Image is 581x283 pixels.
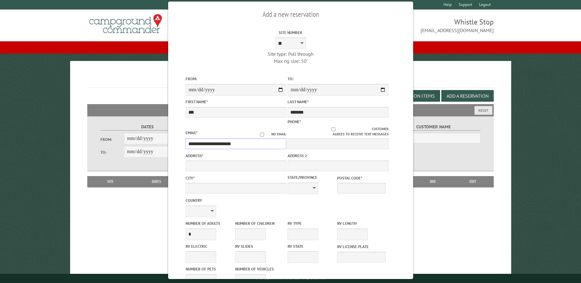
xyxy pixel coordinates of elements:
label: Dates [100,123,194,130]
label: RV License Plate [337,244,386,250]
label: No email [253,132,286,137]
th: Edit [452,176,494,187]
label: Number of Pets [185,266,234,272]
h2: Add a new reservation [185,9,395,20]
th: Site [90,176,130,187]
label: Postal Code [337,175,386,181]
label: Phone [288,119,301,124]
label: Number of Children [235,221,283,226]
label: To: [100,149,124,155]
img: Campground Commander [87,12,164,36]
label: From: [185,76,286,82]
button: Reset [474,106,492,115]
label: RV Length [337,221,386,226]
th: Dates [130,176,183,187]
label: RV State [288,243,336,249]
label: State/Province [288,175,336,180]
label: First Name [185,99,286,105]
div: Max rig size: 50' [240,58,341,64]
label: RV Electric [185,243,234,249]
input: No email [253,133,271,137]
input: Customer agrees to receive text messages [295,127,372,131]
label: RV Slides [235,243,283,249]
label: To: [288,76,388,82]
label: Email [185,130,197,135]
label: Number of Vehicles [235,266,283,272]
label: Number of Adults [185,221,234,226]
label: City [185,175,286,181]
small: © Campground Commander LLC. All rights reserved. [256,276,325,280]
label: Customer Name [387,123,480,130]
th: Due [414,176,452,187]
label: Last Name [288,99,388,105]
label: Customer agrees to receive text messages [288,126,388,137]
label: From: [100,137,124,142]
label: Country [185,198,286,203]
label: Site Number [240,30,341,36]
label: RV Type [288,221,336,226]
label: Address 2 [288,153,388,159]
label: Address [185,153,286,159]
h2: Filters [87,104,493,116]
div: Site type: Pull through [240,51,341,57]
button: Add a Reservation [441,90,494,102]
button: Edit Add-on Items [387,90,440,102]
h1: Reservations [87,71,493,88]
